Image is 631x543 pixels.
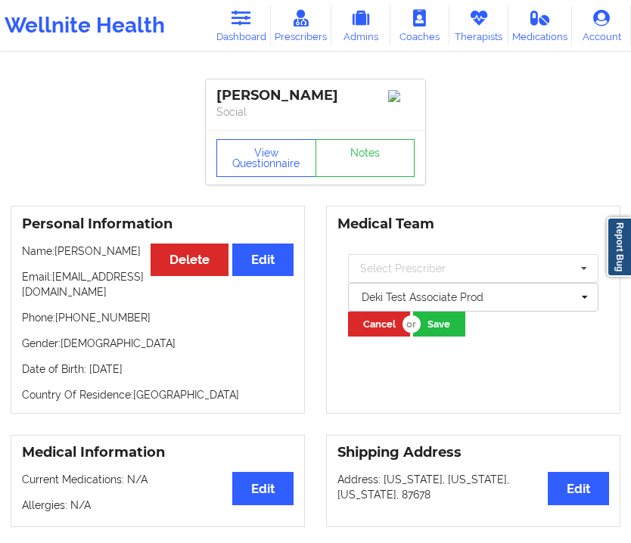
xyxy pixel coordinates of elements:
[22,472,294,487] p: Current Medications: N/A
[232,472,294,504] button: Edit
[331,5,390,45] a: Admins
[449,5,508,45] a: Therapists
[212,5,271,45] a: Dashboard
[413,312,465,337] button: Save
[22,444,294,461] h3: Medical Information
[360,263,446,274] div: Select Prescriber
[22,269,294,299] p: Email: [EMAIL_ADDRESS][DOMAIN_NAME]
[271,5,331,45] a: Prescribers
[337,216,609,233] h3: Medical Team
[348,312,410,337] button: Cancel
[216,87,415,104] div: [PERSON_NAME]
[22,244,294,259] p: Name: [PERSON_NAME]
[337,472,609,502] p: Address: [US_STATE], [US_STATE], [US_STATE], 87678
[22,498,294,513] p: Allergies: N/A
[22,310,294,325] p: Phone: [PHONE_NUMBER]
[548,472,609,504] button: Edit
[337,444,609,461] h3: Shipping Address
[22,216,294,233] h3: Personal Information
[216,104,415,119] p: Social
[390,5,449,45] a: Coaches
[22,387,294,402] p: Country Of Residence: [GEOGRAPHIC_DATA]
[151,244,228,276] button: Delete
[22,361,294,377] p: Date of Birth: [DATE]
[22,336,294,351] p: Gender: [DEMOGRAPHIC_DATA]
[216,139,316,177] button: View Questionnaire
[315,139,415,177] a: Notes
[572,5,631,45] a: Account
[388,90,415,102] img: Image%2Fplaceholer-image.png
[607,217,631,277] a: Report Bug
[232,244,294,276] button: Edit
[508,5,572,45] a: Medications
